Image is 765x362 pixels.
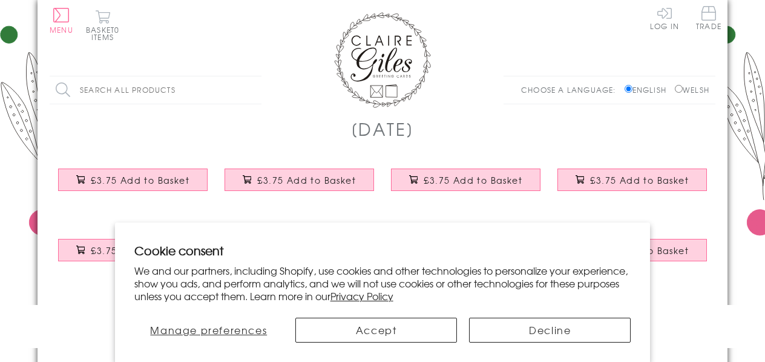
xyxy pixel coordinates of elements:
[86,10,119,41] button: Basket0 items
[334,12,431,108] img: Claire Giles Greetings Cards
[91,24,119,42] span: 0 items
[625,84,672,95] label: English
[216,159,382,212] a: Easter Card, Bouquet, Happy Easter, Embellished with a colourful tassel £3.75 Add to Basket
[58,239,208,261] button: £3.75 Add to Basket
[625,85,632,93] input: English
[50,76,261,104] input: Search all products
[424,174,522,186] span: £3.75 Add to Basket
[134,264,631,302] p: We and our partners, including Shopify, use cookies and other technologies to personalize your ex...
[330,289,393,303] a: Privacy Policy
[150,323,267,337] span: Manage preferences
[696,6,721,32] a: Trade
[249,76,261,104] input: Search
[91,174,189,186] span: £3.75 Add to Basket
[50,230,216,282] a: Easter Card, Bunny Girl, Hoppy Easter, Embellished with colourful pompoms £3.75 Add to Basket
[257,174,356,186] span: £3.75 Add to Basket
[50,8,73,33] button: Menu
[557,169,708,191] button: £3.75 Add to Basket
[521,84,622,95] p: Choose a language:
[696,6,721,30] span: Trade
[675,85,683,93] input: Welsh
[50,24,73,35] span: Menu
[469,318,631,343] button: Decline
[650,6,679,30] a: Log In
[225,169,375,191] button: £3.75 Add to Basket
[351,116,415,141] h1: [DATE]
[382,159,549,212] a: Easter Greeting Card, Butterflies & Eggs, Embellished with a colourful tassel £3.75 Add to Basket
[134,318,283,343] button: Manage preferences
[295,318,457,343] button: Accept
[50,159,216,212] a: Easter Card, Rows of Eggs, Happy Easter, Embellished with a colourful tassel £3.75 Add to Basket
[590,174,689,186] span: £3.75 Add to Basket
[50,300,216,352] a: Easter Card, Dots & Flowers, Happy Easter, Embellished with colourful pompoms £3.75 Add to Basket
[134,242,631,259] h2: Cookie consent
[91,244,189,256] span: £3.75 Add to Basket
[549,159,715,212] a: Easter Card, Tumbling Flowers, Happy Easter, Embellished with a colourful tassel £3.75 Add to Basket
[391,169,541,191] button: £3.75 Add to Basket
[675,84,709,95] label: Welsh
[58,169,208,191] button: £3.75 Add to Basket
